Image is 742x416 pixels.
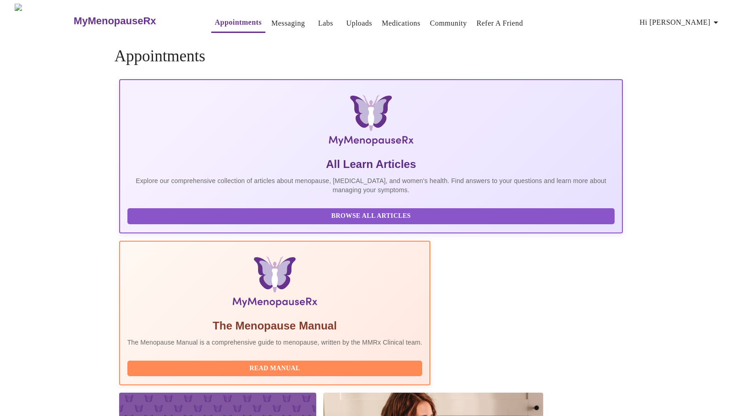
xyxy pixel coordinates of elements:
button: Read Manual [127,361,423,377]
span: Browse All Articles [137,211,606,222]
h5: The Menopause Manual [127,319,423,333]
button: Uploads [342,14,376,32]
span: Read Manual [137,363,413,374]
a: Refer a Friend [477,17,523,30]
p: Explore our comprehensive collection of articles about menopause, [MEDICAL_DATA], and women's hea... [127,176,615,194]
button: Browse All Articles [127,208,615,224]
button: Refer a Friend [473,14,527,32]
button: Appointments [211,13,265,33]
img: MyMenopauseRx Logo [203,95,539,150]
button: Hi [PERSON_NAME] [636,13,725,32]
a: Read Manual [127,364,425,372]
span: Hi [PERSON_NAME] [640,16,721,29]
a: Appointments [215,16,262,29]
h3: MyMenopauseRx [74,15,156,27]
button: Medications [378,14,424,32]
img: Menopause Manual [174,256,375,311]
a: Community [430,17,467,30]
a: Messaging [271,17,305,30]
h4: Appointments [115,47,628,65]
a: Uploads [346,17,372,30]
a: Browse All Articles [127,211,617,219]
img: MyMenopauseRx Logo [15,4,72,38]
a: MyMenopauseRx [72,5,192,37]
p: The Menopause Manual is a comprehensive guide to menopause, written by the MMRx Clinical team. [127,338,423,347]
button: Messaging [268,14,308,32]
a: Labs [318,17,333,30]
button: Community [426,14,471,32]
a: Medications [382,17,420,30]
h5: All Learn Articles [127,157,615,172]
button: Labs [311,14,340,32]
